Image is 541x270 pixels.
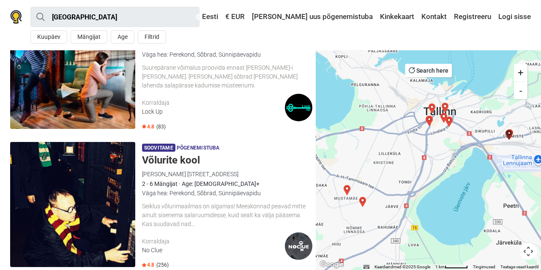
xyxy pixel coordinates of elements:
div: Hääl pimedusest [444,117,454,127]
div: Väga hea: Perekond, Sõbrad, Sünnipäevapidu [142,50,312,59]
div: 2 - 6 Mängijat · Age: [DEMOGRAPHIC_DATA]+ [142,179,312,188]
div: Lastekodu saladus [424,116,434,126]
button: Kuupäev [30,30,67,44]
span: Põgenemistuba [177,144,220,153]
div: Võlurite kool [358,197,368,207]
button: Age [111,30,134,44]
div: Lock Up [142,107,285,116]
img: Star [142,263,146,267]
div: Trust [505,129,515,139]
button: Search here [405,64,452,77]
div: Children's parties, birthdays and team events at The Room escape rooms [439,113,449,123]
button: Filtrid [138,30,166,44]
span: Kaardiandmed ©2025 Google [374,265,430,269]
div: Korraldaja [142,237,285,246]
span: (83) [156,123,166,130]
button: - [514,82,527,99]
div: Vana Tallinna seiklus [440,103,450,113]
img: Sherlock Holmes [10,4,135,129]
img: Nowescape logo [10,10,22,24]
div: Sherlock Holmes [504,130,514,140]
span: (256) [156,262,169,268]
a: Logi sisse [496,9,531,25]
div: No Clue [142,246,285,255]
a: Eesti [194,9,220,25]
a: Tingimused (avaneb uuel vahekaardil) [473,265,495,269]
button: Mängijat [71,30,107,44]
span: 1 km [435,265,445,269]
img: Eesti [196,14,202,20]
img: Lock Up [285,94,312,121]
div: Väga hea: Perekond, Sõbrad, Sünnipäevapidu [142,188,312,198]
div: Radiatsioon [342,185,352,195]
span: 4.8 [142,262,154,268]
span: Soovitame [142,144,175,152]
button: Kaardikaamera juhtnupud [520,243,537,260]
div: Red Alert [427,104,437,114]
a: Teatage veast kaardil [500,265,538,269]
a: Google Mapsis selle piirkonna avamine (avaneb uues aknas) [318,259,346,270]
div: Baker Street 221 B [424,116,434,126]
a: Registreeru [452,9,493,25]
div: [PERSON_NAME] [STREET_ADDRESS] [142,169,312,179]
h5: Võlurite kool [142,154,312,166]
span: 4.8 [142,123,154,130]
img: Star [142,124,146,128]
a: Kinkekaart [378,9,416,25]
img: Google [318,259,346,270]
input: proovi “Tallinn” [30,7,199,27]
img: Võlurite kool [10,142,135,267]
button: + [514,64,527,82]
button: Klaviatuuri otseteed [363,264,369,270]
a: [PERSON_NAME] uus põgenemistuba [250,9,375,25]
div: Korraldaja [142,98,285,107]
img: No Clue [285,232,312,260]
div: Seiklus võlurimaailmas on algamas! Meeskonnad peavad mitte ainult sisenema salaruumidesse, kuid s... [142,202,312,228]
a: Kontakt [419,9,449,25]
button: Kaardi mõõtkava: 1 km 51 piksli kohta [433,264,470,270]
a: € EUR [223,9,247,25]
div: Suurepärane võimalus proovida ennast [PERSON_NAME]-i [PERSON_NAME]. [PERSON_NAME] sõbrad [PERSON_... [142,63,312,90]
